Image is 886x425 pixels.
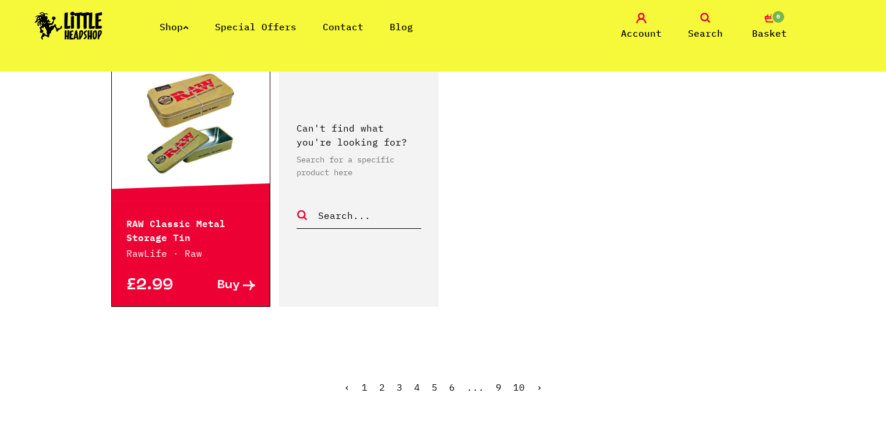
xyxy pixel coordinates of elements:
[390,21,413,33] a: Blog
[414,381,420,393] a: 4
[467,381,484,393] span: ...
[160,21,189,33] a: Shop
[771,10,785,24] span: 0
[449,381,455,393] a: 6
[190,279,255,292] a: Buy
[296,153,421,179] p: Search for a specific product here
[317,208,421,223] input: Search...
[740,13,799,40] a: 0 Basket
[126,215,256,243] p: RAW Classic Metal Storage Tin
[362,381,368,393] a: 1
[397,381,403,393] a: 3
[688,26,723,40] span: Search
[217,279,240,292] span: Buy
[536,381,542,393] a: Next »
[126,279,191,292] p: £2.99
[215,21,296,33] a: Special Offers
[296,121,421,149] p: Can't find what you're looking for?
[35,12,103,40] img: Little Head Shop Logo
[379,381,385,393] span: 2
[432,381,437,393] a: 5
[513,381,525,393] a: 10
[344,381,350,393] a: « Previous
[126,246,256,260] p: RawLife · Raw
[323,21,363,33] a: Contact
[496,381,502,393] a: 9
[752,26,787,40] span: Basket
[621,26,662,40] span: Account
[676,13,735,40] a: Search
